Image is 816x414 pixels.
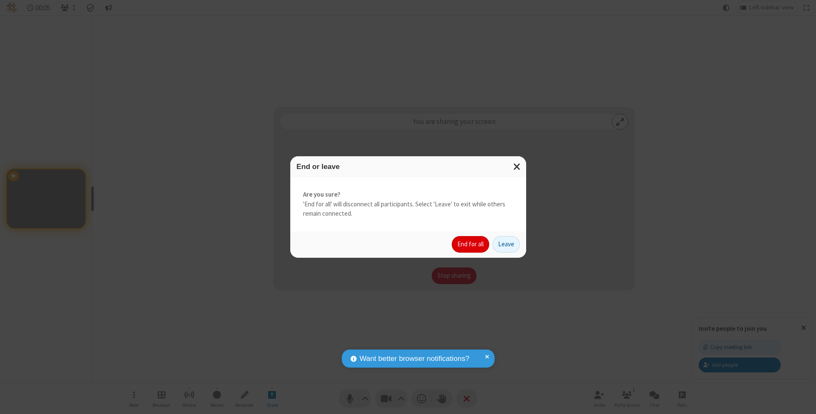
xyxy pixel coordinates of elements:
[303,190,513,200] strong: Are you sure?
[493,236,520,253] button: Leave
[360,353,469,364] span: Want better browser notifications?
[290,177,526,231] div: 'End for all' will disconnect all participants. Select 'Leave' to exit while others remain connec...
[452,236,489,253] button: End for all
[297,163,520,171] h3: End or leave
[508,156,526,177] button: Close modal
